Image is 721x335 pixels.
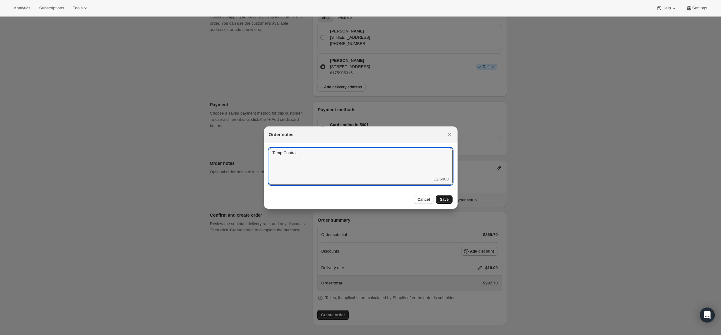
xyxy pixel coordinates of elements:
span: Analytics [14,6,30,11]
button: Close [445,130,454,139]
button: Analytics [10,4,34,12]
button: Tools [69,4,93,12]
button: Settings [682,4,711,12]
textarea: Temp Control [269,148,453,176]
button: Help [652,4,681,12]
button: Subscriptions [35,4,68,12]
span: Help [662,6,671,11]
span: Tools [73,6,83,11]
button: Save [436,195,452,204]
span: Settings [692,6,707,11]
span: Save [440,197,448,202]
div: Open Intercom Messenger [700,308,715,323]
span: Subscriptions [39,6,64,11]
button: Cancel [414,195,433,204]
h2: Order notes [269,131,293,138]
span: Cancel [418,197,430,202]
